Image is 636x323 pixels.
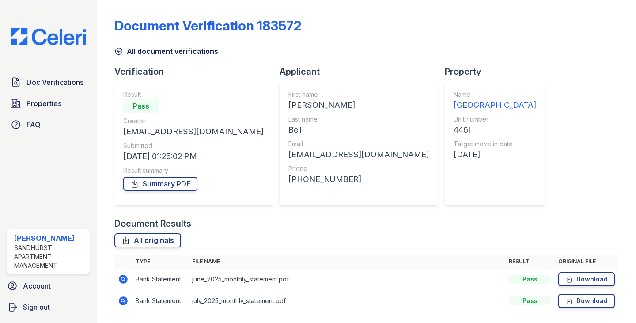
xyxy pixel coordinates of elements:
div: Applicant [280,65,445,78]
div: Result summary [123,166,264,175]
div: [PHONE_NUMBER] [288,173,429,186]
div: [EMAIL_ADDRESS][DOMAIN_NAME] [123,125,264,138]
div: Submitted [123,141,264,150]
div: Bell [288,124,429,136]
a: Doc Verifications [7,73,90,91]
th: Result [505,255,555,269]
a: Download [558,272,615,286]
div: [EMAIL_ADDRESS][DOMAIN_NAME] [288,148,429,161]
div: Target move in date [454,140,536,148]
a: FAQ [7,116,90,133]
div: Creator [123,117,264,125]
a: Summary PDF [123,177,197,191]
div: Verification [114,65,280,78]
a: Download [558,294,615,308]
div: [GEOGRAPHIC_DATA] [454,99,536,111]
div: Last name [288,115,429,124]
div: Email [288,140,429,148]
div: Name [454,90,536,99]
a: Name [GEOGRAPHIC_DATA] [454,90,536,111]
span: Properties [26,98,61,109]
div: Phone [288,164,429,173]
div: 446I [454,124,536,136]
th: Original file [555,255,618,269]
div: Document Results [114,217,191,230]
div: First name [288,90,429,99]
div: Property [445,65,552,78]
div: Sandhurst Apartment Management [14,243,86,270]
span: Sign out [23,302,50,312]
div: Pass [123,99,159,113]
span: FAQ [26,119,41,130]
th: File name [189,255,505,269]
a: All originals [114,233,181,247]
div: [DATE] 01:25:02 PM [123,150,264,163]
div: [DATE] [454,148,536,161]
td: july_2025_monthly_statement.pdf [189,290,505,312]
div: Unit number [454,115,536,124]
a: Sign out [4,298,93,316]
td: june_2025_monthly_statement.pdf [189,269,505,290]
div: [PERSON_NAME] [14,233,86,243]
td: Bank Statement [132,290,189,312]
div: Result [123,90,264,99]
th: Type [132,255,189,269]
span: Account [23,281,51,291]
div: Pass [509,296,551,305]
div: Document Verification 183572 [114,18,302,34]
div: Pass [509,275,551,284]
div: [PERSON_NAME] [288,99,429,111]
a: Account [4,277,93,295]
img: CE_Logo_Blue-a8612792a0a2168367f1c8372b55b34899dd931a85d93a1a3d3e32e68fde9ad4.png [4,28,93,45]
a: All document verifications [114,46,218,57]
a: Properties [7,95,90,112]
td: Bank Statement [132,269,189,290]
span: Doc Verifications [26,77,83,87]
